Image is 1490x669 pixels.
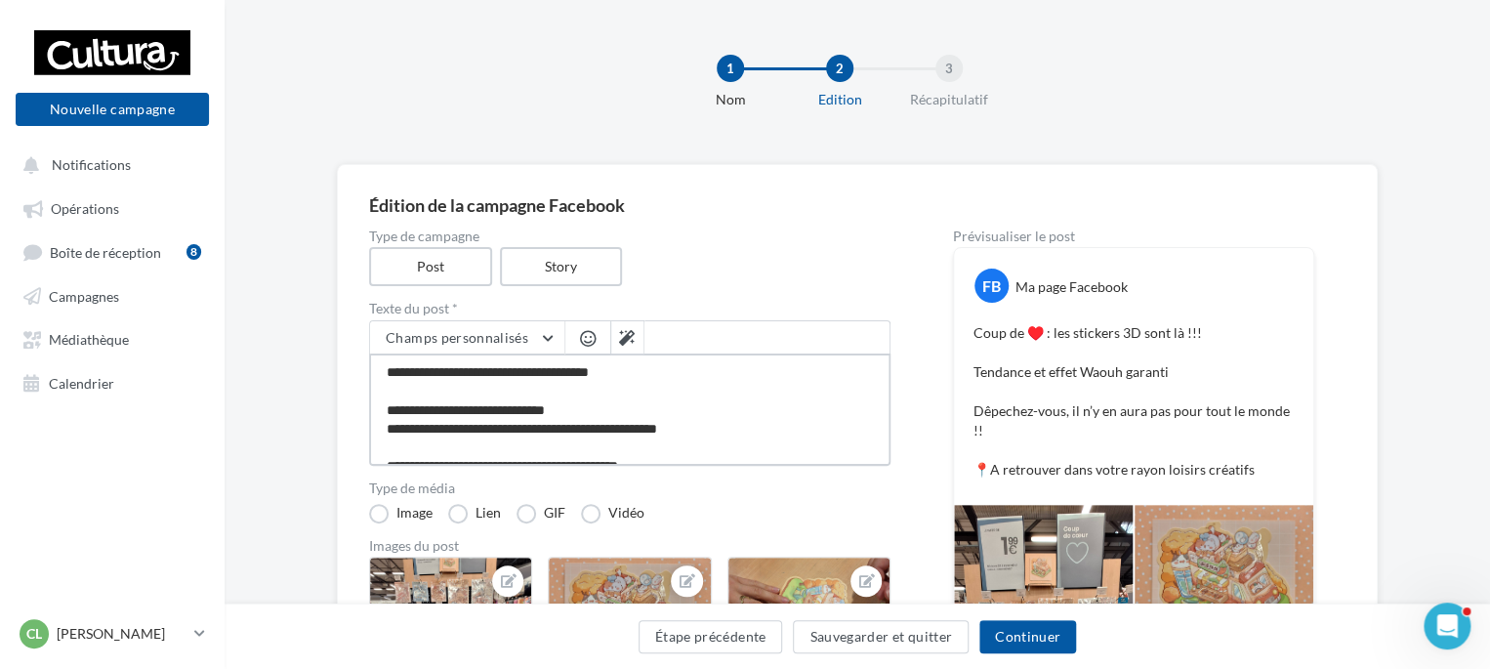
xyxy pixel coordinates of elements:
[935,55,963,82] div: 3
[386,329,528,346] span: Champs personnalisés
[517,504,565,523] label: GIF
[52,156,131,173] span: Notifications
[186,244,201,260] div: 8
[370,321,564,355] button: Champs personnalisés
[639,620,783,653] button: Étape précédente
[12,189,213,225] a: Opérations
[49,374,114,391] span: Calendrier
[369,196,1345,214] div: Édition de la campagne Facebook
[16,615,209,652] a: Cl [PERSON_NAME]
[973,323,1294,480] p: Coup de ♥️ : les stickers 3D sont là !!! Tendance et effet Waouh garanti Dêpechez-vous, il n’y en...
[369,539,890,553] div: Images du post
[12,277,213,313] a: Campagnes
[668,90,793,109] div: Nom
[777,90,902,109] div: Edition
[51,200,119,217] span: Opérations
[448,504,501,523] label: Lien
[887,90,1012,109] div: Récapitulatif
[57,624,186,644] p: [PERSON_NAME]
[26,624,42,644] span: Cl
[12,320,213,355] a: Médiathèque
[793,620,969,653] button: Sauvegarder et quitter
[974,269,1009,303] div: FB
[49,331,129,348] span: Médiathèque
[369,302,890,315] label: Texte du post *
[979,620,1076,653] button: Continuer
[12,146,205,182] button: Notifications
[826,55,853,82] div: 2
[369,247,492,286] label: Post
[500,247,623,286] label: Story
[1424,603,1470,649] iframe: Intercom live chat
[16,93,209,126] button: Nouvelle campagne
[50,243,161,260] span: Boîte de réception
[12,364,213,399] a: Calendrier
[12,233,213,270] a: Boîte de réception8
[369,481,890,495] label: Type de média
[717,55,744,82] div: 1
[49,287,119,304] span: Campagnes
[953,230,1314,243] div: Prévisualiser le post
[581,504,644,523] label: Vidéo
[369,230,890,243] label: Type de campagne
[369,504,433,523] label: Image
[1015,277,1128,297] div: Ma page Facebook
